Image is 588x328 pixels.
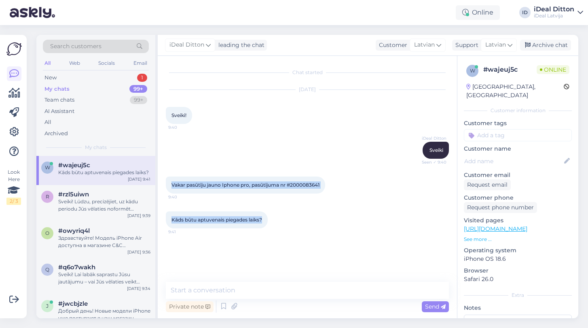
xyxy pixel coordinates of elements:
[44,130,68,138] div: Archived
[456,5,500,20] div: Online
[416,159,446,165] span: Seen ✓ 9:40
[215,41,264,49] div: leading the chat
[43,58,52,68] div: All
[464,171,572,179] p: Customer email
[129,85,147,93] div: 99+
[127,285,150,292] div: [DATE] 9:34
[485,40,506,49] span: Latvian
[6,41,22,57] img: Askly Logo
[464,194,572,202] p: Customer phone
[168,124,199,130] span: 9:40
[44,118,51,126] div: All
[416,135,446,141] span: iDeal Ditton
[46,194,49,200] span: r
[168,194,199,200] span: 9:40
[46,303,49,309] span: j
[464,216,572,225] p: Visited pages
[464,266,572,275] p: Browser
[166,69,449,76] div: Chat started
[6,168,21,205] div: Look Here
[97,58,116,68] div: Socials
[45,230,49,236] span: o
[429,147,443,153] span: Sveiki
[85,144,107,151] span: My chats
[58,271,150,285] div: Sveiki! Lai labāk saprastu Jūsu jautājumu – vai Jūs vēlaties veikt maksājumu pēc rēķina? Es varu ...
[464,225,527,232] a: [URL][DOMAIN_NAME]
[464,157,563,166] input: Add name
[519,7,531,18] div: ID
[470,68,475,74] span: w
[414,40,435,49] span: Latvian
[58,264,95,271] span: #q6o7wakh
[537,65,569,74] span: Online
[171,112,186,118] span: Sveiki!
[6,198,21,205] div: 2 / 3
[169,40,204,49] span: iDeal Ditton
[130,96,147,104] div: 99+
[466,83,564,100] div: [GEOGRAPHIC_DATA], [GEOGRAPHIC_DATA]
[58,307,150,322] div: Добрый день! Новые модели iPhone уже поступают в наш магазин, однако в ограниченном количестве из...
[171,217,262,223] span: Kāds būtu aptuvenais piegades laiks?
[483,65,537,75] div: # wajeuj5c
[464,246,572,255] p: Operating system
[45,164,50,170] span: w
[464,145,572,153] p: Customer name
[464,304,572,312] p: Notes
[464,129,572,141] input: Add a tag
[58,300,88,307] span: #jwcbjzle
[137,74,147,82] div: 1
[534,6,583,19] a: iDeal DittoniDeal Latvija
[534,6,574,13] div: iDeal Ditton
[128,176,150,182] div: [DATE] 9:41
[425,303,446,310] span: Send
[166,86,449,93] div: [DATE]
[452,41,478,49] div: Support
[44,96,74,104] div: Team chats
[464,202,537,213] div: Request phone number
[534,13,574,19] div: iDeal Latvija
[127,249,150,255] div: [DATE] 9:36
[58,191,89,198] span: #rzl5uiwn
[58,169,150,176] div: Kāds būtu aptuvenais piegades laiks?
[171,182,319,188] span: Vakar pasūtīju jauno Iphone pro, pasūtījuma nr #2000083641
[132,58,149,68] div: Email
[44,74,57,82] div: New
[520,40,571,51] div: Archive chat
[58,198,150,213] div: Sveiki! Lūdzu, precizējiet, uz kādu periodu Jūs vēlaties noformēt maksājumus — vai tas būs līzing...
[44,107,74,115] div: AI Assistant
[68,58,82,68] div: Web
[50,42,102,51] span: Search customers
[464,255,572,263] p: iPhone OS 18.6
[464,179,511,190] div: Request email
[45,266,49,273] span: q
[44,85,70,93] div: My chats
[464,236,572,243] p: See more ...
[464,107,572,114] div: Customer information
[58,227,90,234] span: #owyriq4l
[127,213,150,219] div: [DATE] 9:39
[376,41,407,49] div: Customer
[464,275,572,283] p: Safari 26.0
[58,162,90,169] span: #wajeuj5c
[58,234,150,249] div: Здравствуйте! Модель iPhone Air доступна в магазине С&C Daugavpils, в наличии сейчас есть одно ус...
[168,229,199,235] span: 9:41
[166,301,214,312] div: Private note
[464,119,572,128] p: Customer tags
[464,292,572,299] div: Extra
